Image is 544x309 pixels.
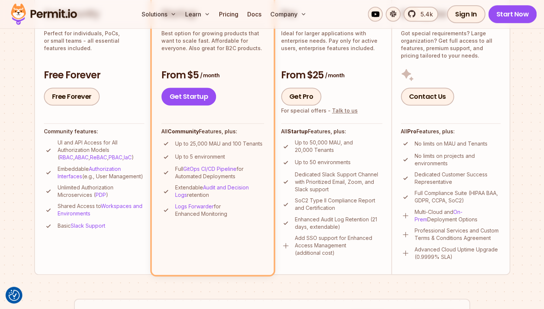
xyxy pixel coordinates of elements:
[58,165,144,180] p: Embeddable (e.g., User Management)
[175,140,263,147] p: Up to 25,000 MAU and 100 Tenants
[415,209,463,222] a: On-Prem
[109,154,122,160] a: PBAC
[175,184,264,199] p: Extendable retention
[9,290,20,301] button: Consent Preferences
[175,165,264,180] p: Full for Automated Deployments
[44,69,144,82] h3: Free Forever
[161,69,264,82] h3: From $5
[124,154,132,160] a: IaC
[415,246,500,261] p: Advanced Cloud Uptime Upgrade (0.9999% SLA)
[58,166,121,179] a: Authorization Interfaces
[325,72,344,79] span: / month
[75,154,88,160] a: ABAC
[401,88,454,105] a: Contact Us
[90,154,107,160] a: ReBAC
[281,88,322,105] a: Get Pro
[59,154,73,160] a: RBAC
[295,139,382,154] p: Up to 50,000 MAU, and 20,000 Tenants
[267,7,309,22] button: Company
[182,7,213,22] button: Learn
[175,184,249,198] a: Audit and Decision Logs
[447,5,485,23] a: Sign In
[281,69,382,82] h3: From $25
[96,192,106,198] a: PDP
[415,227,500,242] p: Professional Services and Custom Terms & Conditions Agreement
[244,7,264,22] a: Docs
[403,7,438,22] a: 5.4k
[295,159,351,166] p: Up to 50 environments
[401,128,500,135] h4: All Features, plus:
[175,203,264,218] p: for Enhanced Monitoring
[44,128,144,135] h4: Community features:
[139,7,179,22] button: Solutions
[295,197,382,212] p: SoC2 Type II Compliance Report and Certification
[415,189,500,204] p: Full Compliance Suite (HIPAA BAA, GDPR, CCPA, SoC2)
[415,171,500,186] p: Dedicated Customer Success Representative
[415,140,487,147] p: No limits on MAU and Tenants
[216,7,241,22] a: Pricing
[281,128,382,135] h4: All Features, plus:
[295,234,382,257] p: Add SSO support for Enhanced Access Management (additional cost)
[58,139,144,161] p: UI and API Access for All Authorization Models ( , , , , )
[416,10,433,19] span: 5.4k
[401,30,500,59] p: Got special requirements? Large organization? Get full access to all features, premium support, a...
[9,290,20,301] img: Revisit consent button
[168,128,199,134] strong: Community
[332,107,358,114] a: Talk to us
[175,153,225,160] p: Up to 5 environment
[407,128,416,134] strong: Pro
[58,202,144,217] p: Shared Access to
[161,88,216,105] a: Get Startup
[58,184,144,199] p: Unlimited Authorization Microservices ( )
[415,152,500,167] p: No limits on projects and environments
[200,72,219,79] span: / month
[161,128,264,135] h4: All Features, plus:
[183,166,236,172] a: GitOps CI/CD Pipeline
[281,30,382,52] p: Ideal for larger applications with enterprise needs. Pay only for active users, enterprise featur...
[44,88,100,105] a: Free Forever
[71,222,105,229] a: Slack Support
[44,30,144,52] p: Perfect for individuals, PoCs, or small teams - all essential features included.
[161,30,264,52] p: Best option for growing products that want to scale fast. Affordable for everyone. Also great for...
[415,208,500,223] p: Multi-Cloud and Deployment Options
[175,203,214,209] a: Logs Forwarder
[295,216,382,231] p: Enhanced Audit Log Retention (21 days, extendable)
[7,1,80,27] img: Permit logo
[281,107,358,114] div: For special offers -
[58,222,105,230] p: Basic
[295,171,382,193] p: Dedicated Slack Support Channel with Prioritized Email, Zoom, and Slack support
[488,5,537,23] a: Start Now
[287,128,308,134] strong: Startup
